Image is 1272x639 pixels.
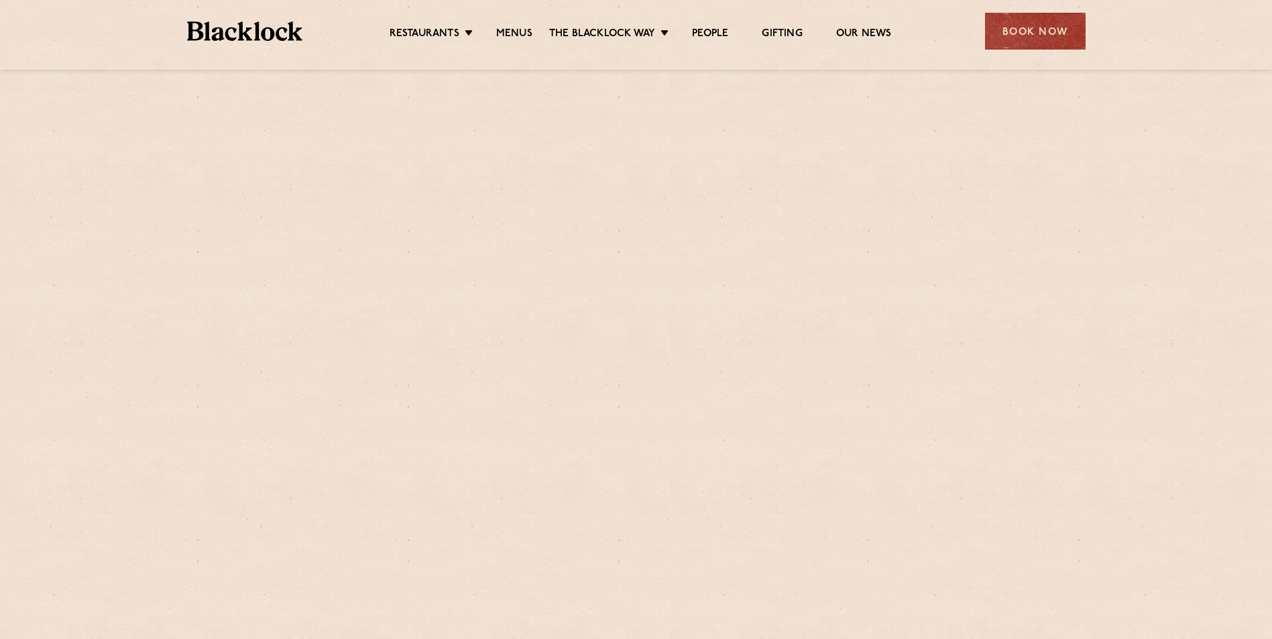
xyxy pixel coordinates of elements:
[549,27,655,42] a: The Blacklock Way
[692,27,728,42] a: People
[762,27,802,42] a: Gifting
[496,27,532,42] a: Menus
[836,27,892,42] a: Our News
[985,13,1086,50] div: Book Now
[187,21,303,41] img: BL_Textured_Logo-footer-cropped.svg
[390,27,459,42] a: Restaurants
